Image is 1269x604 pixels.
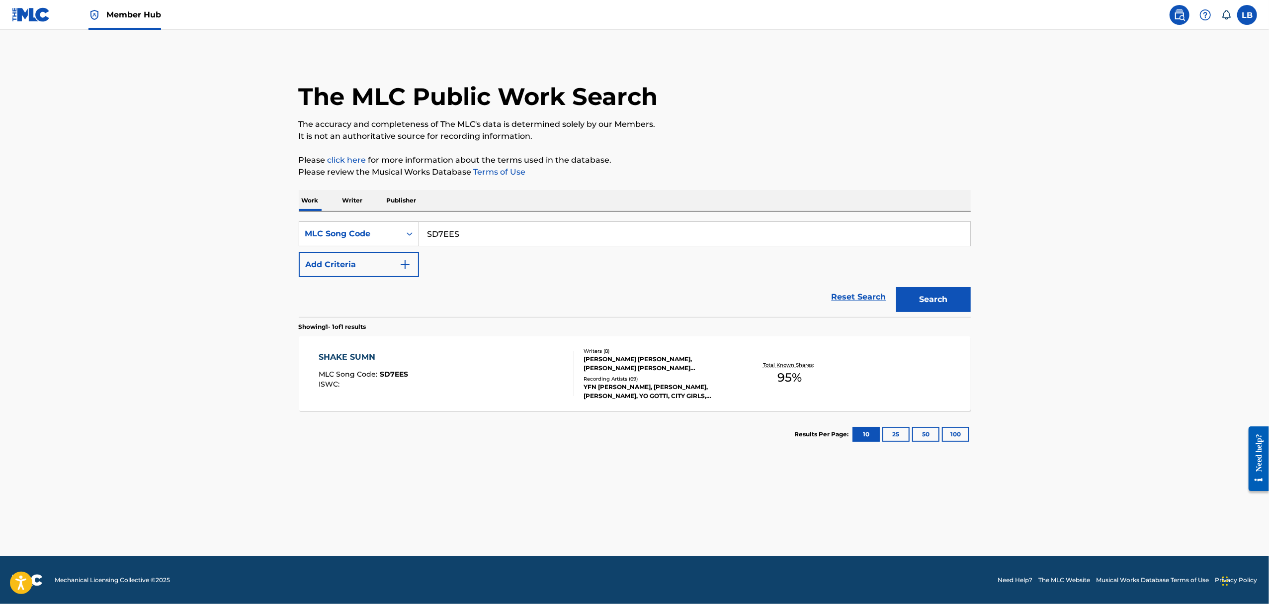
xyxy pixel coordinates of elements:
[1221,10,1231,20] div: Notifications
[1195,5,1215,25] div: Help
[299,336,971,411] a: SHAKE SUMNMLC Song Code:SD7EESISWC:Writers (8)[PERSON_NAME] [PERSON_NAME], [PERSON_NAME] [PERSON_...
[299,130,971,142] p: It is not an authoritative source for recording information.
[795,430,851,439] p: Results Per Page:
[328,155,366,165] a: click here
[319,351,408,363] div: SHAKE SUMN
[1241,419,1269,499] iframe: Resource Center
[1174,9,1185,21] img: search
[380,370,408,379] span: SD7EES
[12,574,43,586] img: logo
[305,228,395,240] div: MLC Song Code
[882,427,910,442] button: 25
[896,287,971,312] button: Search
[299,221,971,317] form: Search Form
[472,167,526,177] a: Terms of Use
[299,82,658,111] h1: The MLC Public Work Search
[1038,576,1090,585] a: The MLC Website
[763,361,816,369] p: Total Known Shares:
[339,190,366,211] p: Writer
[106,9,161,20] span: Member Hub
[1222,566,1228,596] div: Drag
[55,576,170,585] span: Mechanical Licensing Collective © 2025
[1215,576,1257,585] a: Privacy Policy
[299,190,322,211] p: Work
[384,190,420,211] p: Publisher
[1199,9,1211,21] img: help
[942,427,969,442] button: 100
[584,375,734,383] div: Recording Artists ( 69 )
[299,252,419,277] button: Add Criteria
[584,347,734,355] div: Writers ( 8 )
[584,383,734,401] div: YFN [PERSON_NAME], [PERSON_NAME], [PERSON_NAME], YO GOTTI, CITY GIRLS, [PERSON_NAME], [PERSON_NAME]
[399,259,411,271] img: 9d2ae6d4665cec9f34b9.svg
[1219,556,1269,604] iframe: Chat Widget
[1170,5,1189,25] a: Public Search
[299,154,971,166] p: Please for more information about the terms used in the database.
[998,576,1032,585] a: Need Help?
[1237,5,1257,25] div: User Menu
[319,380,342,389] span: ISWC :
[88,9,100,21] img: Top Rightsholder
[319,370,380,379] span: MLC Song Code :
[299,166,971,178] p: Please review the Musical Works Database
[1096,576,1209,585] a: Musical Works Database Terms of Use
[12,7,50,22] img: MLC Logo
[299,322,366,331] p: Showing 1 - 1 of 1 results
[777,369,802,387] span: 95 %
[852,427,880,442] button: 10
[912,427,939,442] button: 50
[584,355,734,373] div: [PERSON_NAME] [PERSON_NAME], [PERSON_NAME] [PERSON_NAME] [PERSON_NAME], [PERSON_NAME], [PERSON_NA...
[827,286,891,308] a: Reset Search
[299,118,971,130] p: The accuracy and completeness of The MLC's data is determined solely by our Members.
